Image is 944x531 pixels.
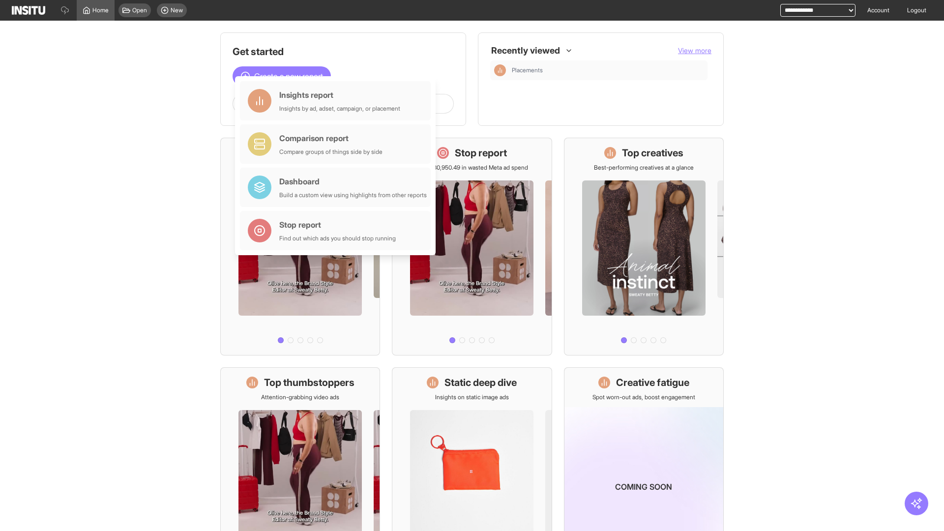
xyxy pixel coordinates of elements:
[455,146,507,160] h1: Stop report
[171,6,183,14] span: New
[233,45,454,59] h1: Get started
[279,235,396,242] div: Find out which ads you should stop running
[415,164,528,172] p: Save £30,950.49 in wasted Meta ad spend
[678,46,711,55] span: View more
[220,138,380,355] a: What's live nowSee all active ads instantly
[622,146,683,160] h1: Top creatives
[512,66,704,74] span: Placements
[279,148,383,156] div: Compare groups of things side by side
[435,393,509,401] p: Insights on static image ads
[12,6,45,15] img: Logo
[132,6,147,14] span: Open
[594,164,694,172] p: Best-performing creatives at a glance
[254,70,323,82] span: Create a new report
[392,138,552,355] a: Stop reportSave £30,950.49 in wasted Meta ad spend
[279,105,400,113] div: Insights by ad, adset, campaign, or placement
[279,132,383,144] div: Comparison report
[233,66,331,86] button: Create a new report
[678,46,711,56] button: View more
[512,66,543,74] span: Placements
[261,393,339,401] p: Attention-grabbing video ads
[279,191,427,199] div: Build a custom view using highlights from other reports
[564,138,724,355] a: Top creativesBest-performing creatives at a glance
[264,376,354,389] h1: Top thumbstoppers
[279,219,396,231] div: Stop report
[92,6,109,14] span: Home
[494,64,506,76] div: Insights
[279,176,427,187] div: Dashboard
[444,376,517,389] h1: Static deep dive
[279,89,400,101] div: Insights report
